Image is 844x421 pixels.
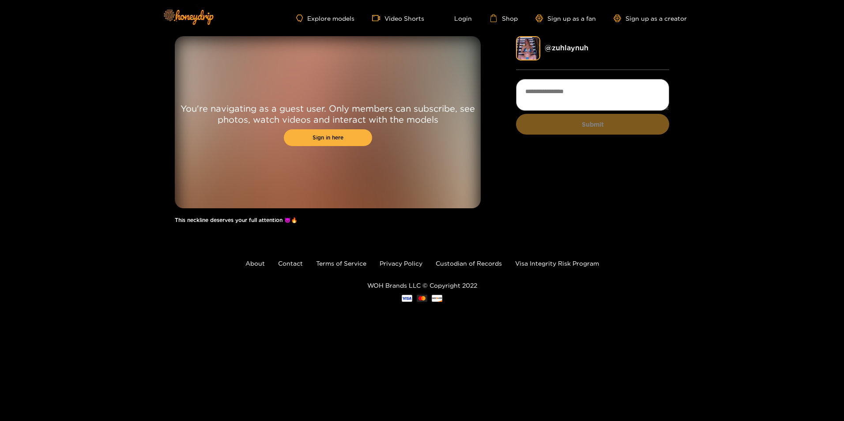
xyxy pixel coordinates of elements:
a: Privacy Policy [380,260,422,267]
a: Visa Integrity Risk Program [515,260,599,267]
img: zuhlaynuh [516,36,540,60]
a: Explore models [296,15,354,22]
a: @ zuhlaynuh [545,44,588,52]
button: Submit [516,114,669,135]
h1: This neckline deserves your full attention 😈🔥 [175,217,481,223]
a: Login [442,14,472,22]
a: Shop [490,14,518,22]
span: video-camera [372,14,384,22]
a: Custodian of Records [436,260,502,267]
a: Video Shorts [372,14,424,22]
a: Sign in here [284,129,372,146]
a: About [245,260,265,267]
a: Sign up as a fan [535,15,596,22]
p: You're navigating as a guest user. Only members can subscribe, see photos, watch videos and inter... [175,103,481,125]
a: Contact [278,260,303,267]
a: Terms of Service [316,260,366,267]
a: Sign up as a creator [614,15,687,22]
